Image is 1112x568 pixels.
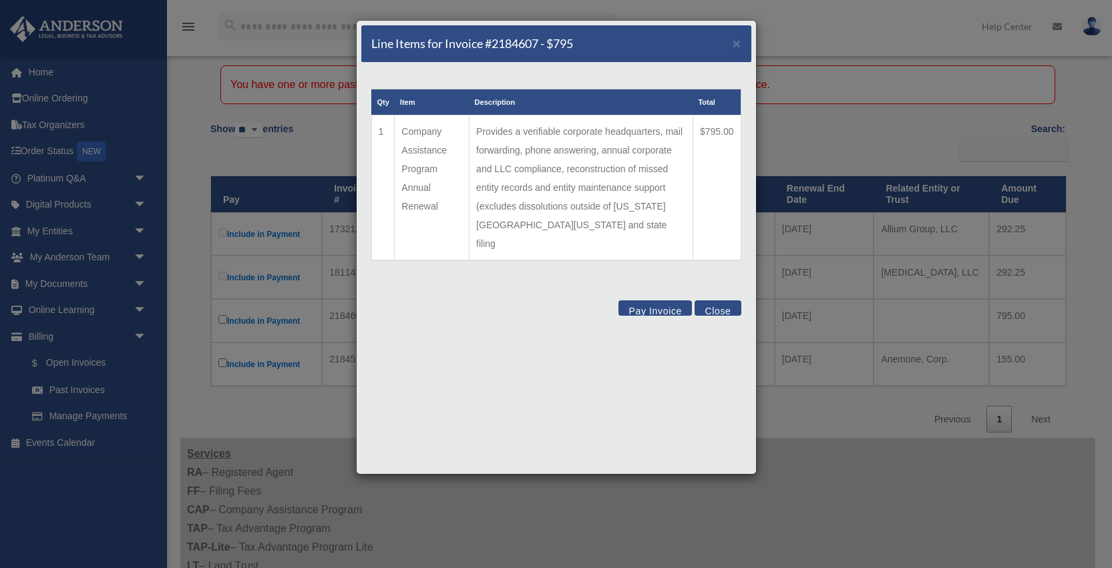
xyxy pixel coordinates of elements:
th: Qty [371,89,395,115]
td: Company Assistance Program Annual Renewal [395,115,470,261]
span: × [733,35,741,51]
h5: Line Items for Invoice #2184607 - $795 [371,35,573,52]
th: Total [693,89,741,115]
td: Provides a verifiable corporate headquarters, mail forwarding, phone answering, annual corporate ... [470,115,693,261]
th: Description [470,89,693,115]
th: Item [395,89,470,115]
button: Pay Invoice [618,300,692,316]
td: 1 [371,115,395,261]
td: $795.00 [693,115,741,261]
button: Close [733,36,741,50]
button: Close [695,300,741,316]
